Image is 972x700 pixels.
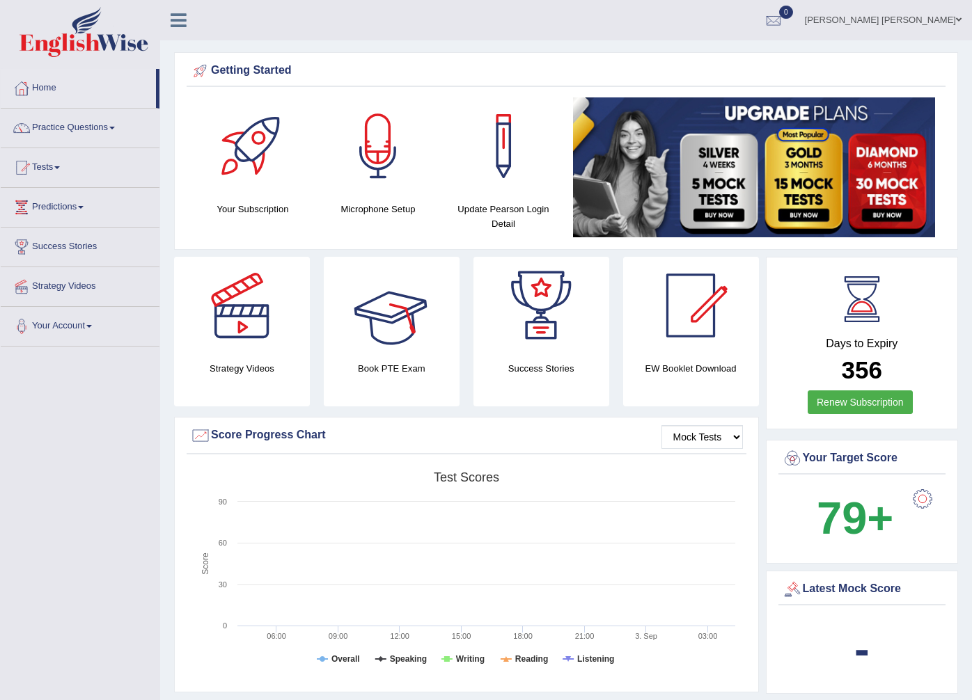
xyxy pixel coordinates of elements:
[219,580,227,589] text: 30
[817,493,893,543] b: 79+
[1,109,159,143] a: Practice Questions
[779,6,793,19] span: 0
[1,228,159,262] a: Success Stories
[623,361,759,376] h4: EW Booklet Download
[782,579,943,600] div: Latest Mock Score
[473,361,609,376] h4: Success Stories
[782,448,943,469] div: Your Target Score
[1,267,159,302] a: Strategy Videos
[324,361,460,376] h4: Book PTE Exam
[575,632,595,640] text: 21:00
[390,632,409,640] text: 12:00
[452,632,471,640] text: 15:00
[1,148,159,183] a: Tests
[456,654,485,664] tspan: Writing
[322,202,434,216] h4: Microphone Setup
[201,552,210,575] tspan: Score
[219,498,227,506] text: 90
[577,654,614,664] tspan: Listening
[1,69,156,104] a: Home
[635,632,657,640] tspan: 3. Sep
[782,337,943,350] h4: Days to Expiry
[434,470,499,484] tspan: Test scores
[573,97,935,237] img: small5.jpg
[219,539,227,547] text: 60
[808,390,913,414] a: Renew Subscription
[197,202,308,216] h4: Your Subscription
[854,623,870,674] b: -
[267,632,286,640] text: 06:00
[1,307,159,342] a: Your Account
[448,202,559,231] h4: Update Pearson Login Detail
[698,632,718,640] text: 03:00
[190,425,743,446] div: Score Progress Chart
[190,61,942,81] div: Getting Started
[842,356,882,383] b: 356
[223,621,227,630] text: 0
[513,632,533,640] text: 18:00
[390,654,427,664] tspan: Speaking
[329,632,348,640] text: 09:00
[174,361,310,376] h4: Strategy Videos
[331,654,360,664] tspan: Overall
[1,188,159,223] a: Predictions
[515,654,548,664] tspan: Reading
